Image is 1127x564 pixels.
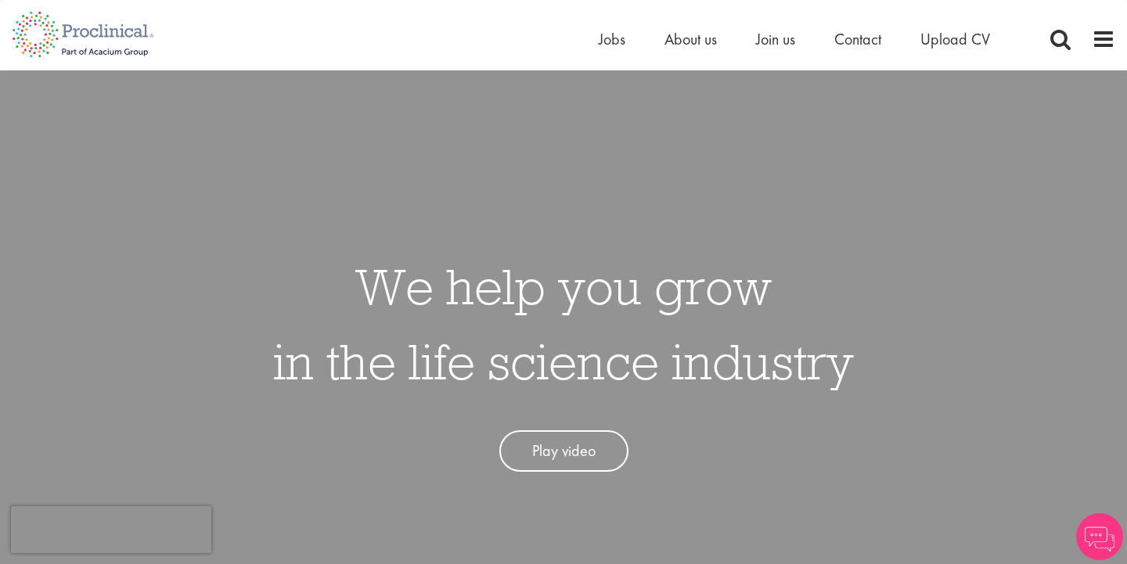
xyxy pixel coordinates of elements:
[499,430,628,472] a: Play video
[273,249,854,399] h1: We help you grow in the life science industry
[920,29,990,49] a: Upload CV
[599,29,625,49] a: Jobs
[756,29,795,49] a: Join us
[1076,513,1123,560] img: Chatbot
[664,29,717,49] a: About us
[834,29,881,49] a: Contact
